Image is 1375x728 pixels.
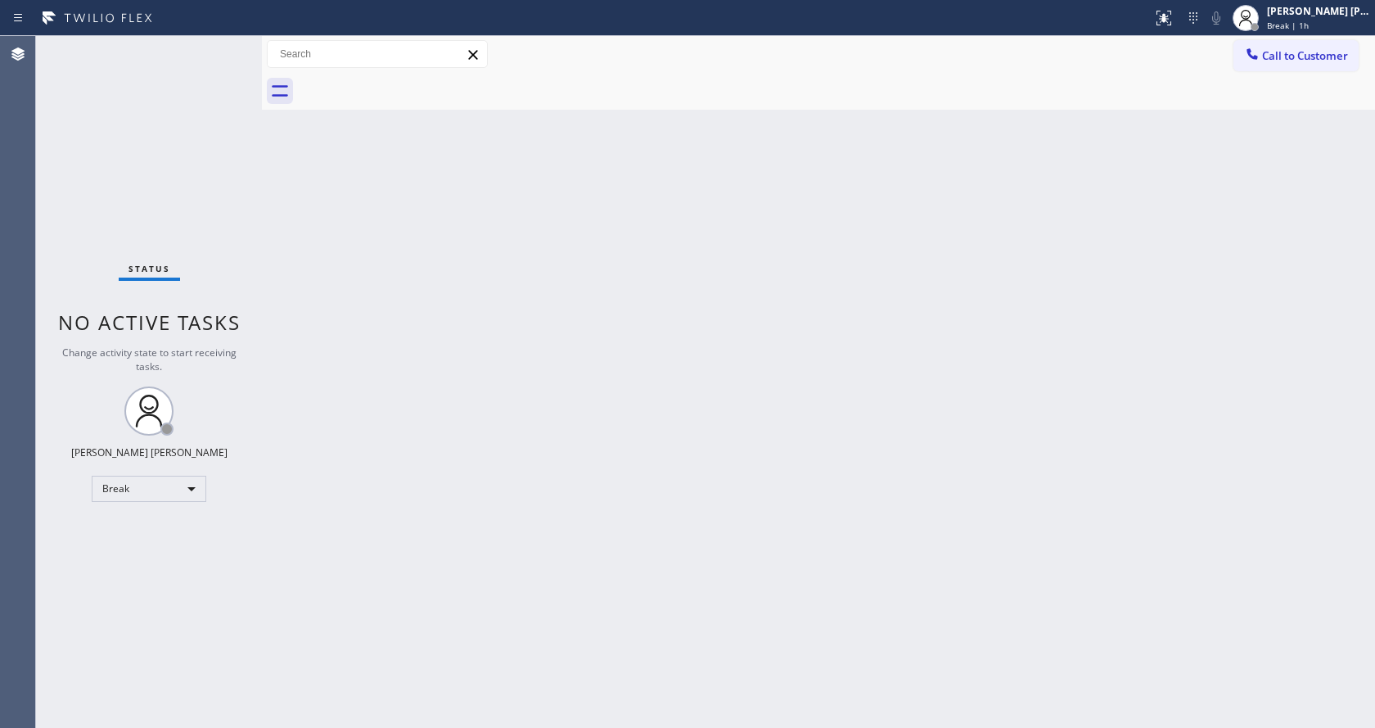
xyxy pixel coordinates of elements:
input: Search [268,41,487,67]
div: [PERSON_NAME] [PERSON_NAME] [71,445,228,459]
span: Change activity state to start receiving tasks. [62,346,237,373]
span: Call to Customer [1262,48,1348,63]
span: Break | 1h [1267,20,1309,31]
span: No active tasks [58,309,241,336]
button: Mute [1205,7,1228,29]
span: Status [128,263,170,274]
button: Call to Customer [1233,40,1359,71]
div: [PERSON_NAME] [PERSON_NAME] [1267,4,1370,18]
div: Break [92,476,206,502]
